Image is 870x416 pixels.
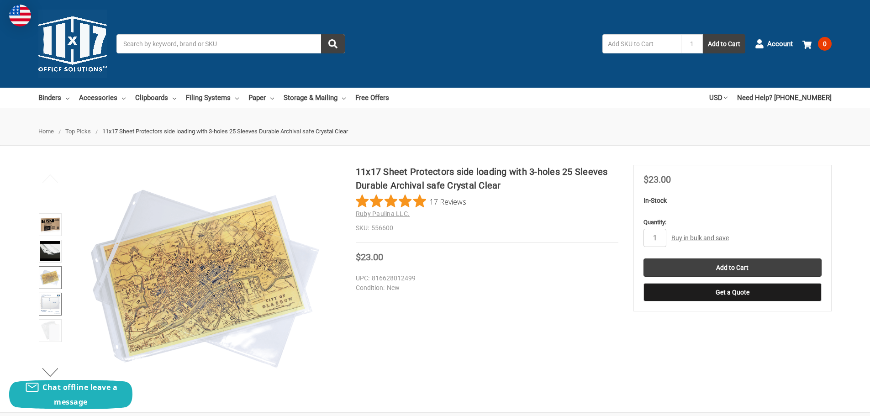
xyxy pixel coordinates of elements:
[356,252,383,263] span: $23.00
[643,174,671,185] span: $23.00
[116,34,345,53] input: Search by keyword, brand or SKU
[135,88,176,108] a: Clipboards
[430,195,466,208] span: 17 Reviews
[802,32,832,56] a: 0
[40,321,60,341] img: 11x17 Sheet Protectors side loading with 3-holes 25 Sleeves Durable Archival safe Crystal Clear
[38,128,54,135] a: Home
[40,215,60,235] img: 11x17 Sheet Protectors side loading with 3-holes 25 Sleeves Durable Archival safe Crystal Clear
[9,380,132,409] button: Chat offline leave a message
[643,283,822,301] button: Get a Quote
[703,34,745,53] button: Add to Cart
[643,196,822,205] p: In-Stock
[755,32,793,56] a: Account
[356,274,369,283] dt: UPC:
[355,88,389,108] a: Free Offers
[79,88,126,108] a: Accessories
[737,88,832,108] a: Need Help? [PHONE_NUMBER]
[40,241,60,261] img: 11x17 Sheet Protectors side loading with 3-holes 25 Sleeves Durable Archival safe Crystal Clear
[42,382,117,407] span: Chat offline leave a message
[186,88,239,108] a: Filing Systems
[671,234,729,242] a: Buy in bulk and save
[248,88,274,108] a: Paper
[37,169,64,188] button: Previous
[356,223,369,233] dt: SKU:
[38,10,107,78] img: 11x17.com
[602,34,681,53] input: Add SKU to Cart
[40,268,60,288] img: 11x17 Sheet Protector Poly with holes on 11" side 556600
[9,5,31,26] img: duty and tax information for United States
[356,210,410,217] a: Ruby Paulina LLC.
[356,274,614,283] dd: 816628012499
[40,294,60,314] img: 11x17 Sheet Protectors side loading with 3-holes 25 Sleeves Durable Archival safe Crystal Clear
[356,283,385,293] dt: Condition:
[356,223,618,233] dd: 556600
[91,165,319,393] img: 11x17 Sheet Protectors side loading with 3-holes 25 Sleeves Durable Archival safe Crystal Clear
[284,88,346,108] a: Storage & Mailing
[65,128,91,135] a: Top Picks
[643,258,822,277] input: Add to Cart
[767,39,793,49] span: Account
[356,195,466,208] button: Rated 4.8 out of 5 stars from 17 reviews. Jump to reviews.
[38,88,69,108] a: Binders
[102,128,348,135] span: 11x17 Sheet Protectors side loading with 3-holes 25 Sleeves Durable Archival safe Crystal Clear
[356,283,614,293] dd: New
[818,37,832,51] span: 0
[356,165,618,192] h1: 11x17 Sheet Protectors side loading with 3-holes 25 Sleeves Durable Archival safe Crystal Clear
[709,88,728,108] a: USD
[37,363,64,381] button: Next
[643,218,822,227] label: Quantity:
